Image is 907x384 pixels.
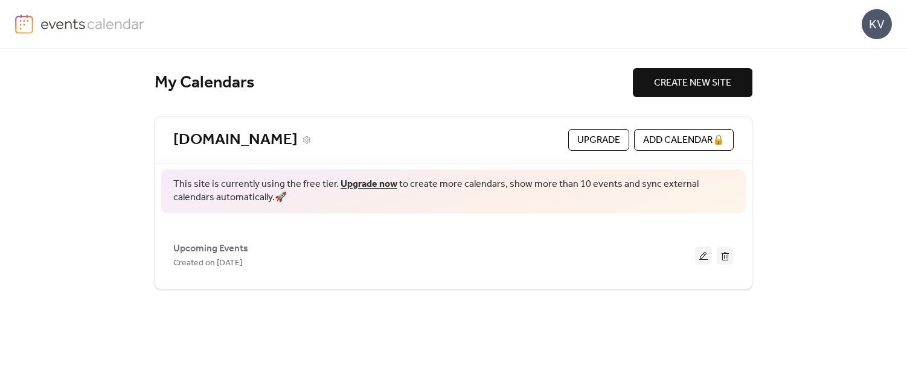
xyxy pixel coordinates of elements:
button: CREATE NEW SITE [633,68,752,97]
a: Upcoming Events [173,245,248,252]
img: logo-type [40,14,145,33]
button: Upgrade [568,129,629,151]
div: KV [862,9,892,39]
span: Upgrade [577,133,620,148]
span: This site is currently using the free tier. to create more calendars, show more than 10 events an... [173,178,734,205]
span: Upcoming Events [173,242,248,256]
span: Created on [DATE] [173,256,242,271]
img: logo [15,14,33,34]
span: CREATE NEW SITE [654,76,731,90]
div: My Calendars [155,72,633,93]
a: Upgrade now [341,175,397,194]
a: [DOMAIN_NAME] [173,130,298,150]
